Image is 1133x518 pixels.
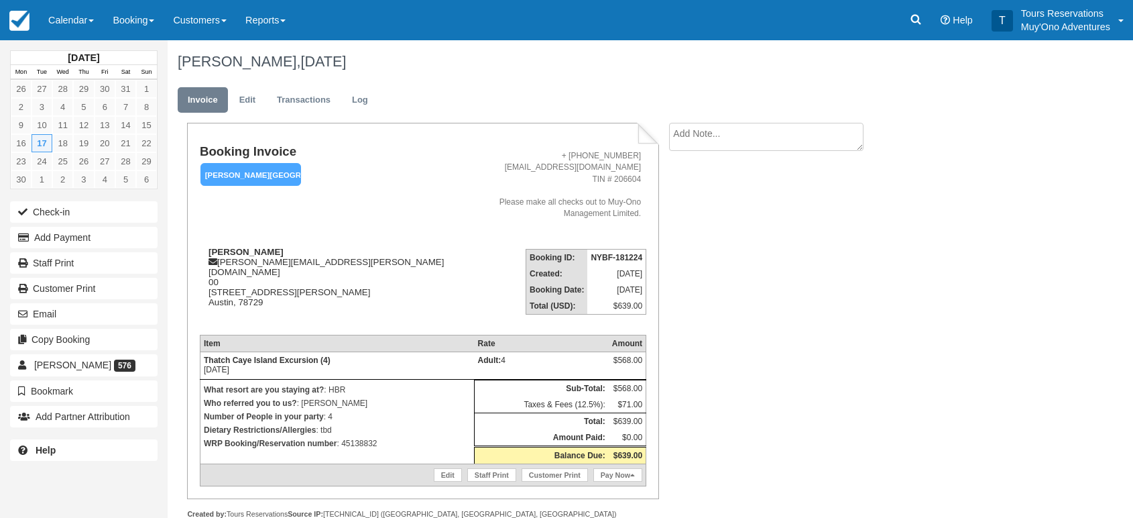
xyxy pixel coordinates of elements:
[32,116,52,134] a: 10
[10,354,158,376] a: [PERSON_NAME] 576
[342,87,378,113] a: Log
[593,468,642,482] a: Pay Now
[52,65,73,80] th: Wed
[136,134,157,152] a: 22
[613,451,642,460] strong: $639.00
[941,15,950,25] i: Help
[52,134,73,152] a: 18
[178,54,1008,70] h1: [PERSON_NAME],
[10,201,158,223] button: Check-in
[288,510,323,518] strong: Source IP:
[136,152,157,170] a: 29
[11,116,32,134] a: 9
[526,250,588,266] th: Booking ID:
[115,65,136,80] th: Sat
[115,98,136,116] a: 7
[114,360,135,372] span: 576
[73,134,94,152] a: 19
[52,98,73,116] a: 4
[204,425,316,435] strong: Dietary Restrictions/Allergies
[204,437,471,450] p: : 45138832
[467,468,516,482] a: Staff Print
[73,170,94,189] a: 3
[10,303,158,325] button: Email
[204,356,331,365] strong: Thatch Caye Island Excursion (4)
[73,116,94,134] a: 12
[95,65,115,80] th: Fri
[95,170,115,189] a: 4
[10,227,158,248] button: Add Payment
[52,80,73,98] a: 28
[475,447,609,464] th: Balance Due:
[200,162,296,187] a: [PERSON_NAME][GEOGRAPHIC_DATA]
[475,429,609,447] th: Amount Paid:
[200,352,474,380] td: [DATE]
[73,65,94,80] th: Thu
[609,413,646,430] td: $639.00
[136,65,157,80] th: Sun
[32,98,52,116] a: 3
[10,252,158,274] a: Staff Print
[73,80,94,98] a: 29
[11,134,32,152] a: 16
[11,80,32,98] a: 26
[200,335,474,352] th: Item
[52,170,73,189] a: 2
[229,87,265,113] a: Edit
[475,413,609,430] th: Total:
[136,80,157,98] a: 1
[204,399,297,408] strong: Who referred you to us?
[10,439,158,461] a: Help
[68,52,99,63] strong: [DATE]
[10,380,158,402] button: Bookmark
[34,360,111,370] span: [PERSON_NAME]
[459,150,641,219] address: + [PHONE_NUMBER] [EMAIL_ADDRESS][DOMAIN_NAME] TIN # 206604 Please make all checks out to Muy-Ono ...
[200,163,301,187] em: [PERSON_NAME][GEOGRAPHIC_DATA]
[52,152,73,170] a: 25
[1021,20,1110,34] p: Muy'Ono Adventures
[115,116,136,134] a: 14
[95,98,115,116] a: 6
[11,170,32,189] a: 30
[115,80,136,98] a: 31
[992,10,1013,32] div: T
[200,145,454,159] h1: Booking Invoice
[11,65,32,80] th: Mon
[204,439,337,448] strong: WRP Booking/Reservation number
[267,87,341,113] a: Transactions
[73,98,94,116] a: 5
[587,266,646,282] td: [DATE]
[115,134,136,152] a: 21
[609,429,646,447] td: $0.00
[300,53,346,70] span: [DATE]
[32,170,52,189] a: 1
[10,329,158,350] button: Copy Booking
[204,385,324,395] strong: What resort are you staying at?
[475,352,609,380] td: 4
[204,397,471,410] p: : [PERSON_NAME]
[95,152,115,170] a: 27
[953,15,973,25] span: Help
[36,445,56,456] b: Help
[178,87,228,113] a: Invoice
[115,170,136,189] a: 5
[204,423,471,437] p: : tbd
[1021,7,1110,20] p: Tours Reservations
[204,383,471,397] p: : HBR
[136,116,157,134] a: 15
[434,468,462,482] a: Edit
[526,266,588,282] th: Created:
[95,134,115,152] a: 20
[11,98,32,116] a: 2
[95,80,115,98] a: 30
[475,397,609,413] td: Taxes & Fees (12.5%):
[612,356,642,376] div: $568.00
[609,335,646,352] th: Amount
[200,247,454,324] div: [PERSON_NAME][EMAIL_ADDRESS][PERSON_NAME][DOMAIN_NAME] 00 [STREET_ADDRESS][PERSON_NAME] Austin, 7...
[95,116,115,134] a: 13
[32,152,52,170] a: 24
[478,356,501,365] strong: Adult
[115,152,136,170] a: 28
[32,80,52,98] a: 27
[10,278,158,299] a: Customer Print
